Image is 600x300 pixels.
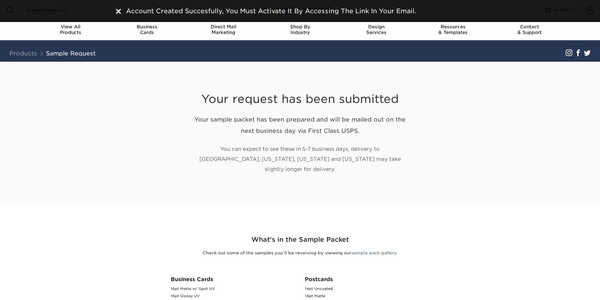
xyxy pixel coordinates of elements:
[338,20,415,40] a: DesignServices
[126,7,416,15] span: Account Created Succesfully, You Must Activate It By Accessing The Link In Your Email.
[415,24,491,30] span: Resources
[338,24,415,35] div: Services
[32,20,109,40] a: View AllProducts
[190,77,410,106] h1: Your request has been submitted
[116,9,121,14] img: close
[305,276,430,282] h3: Postcards
[109,20,185,40] a: BusinessCards
[338,24,415,30] span: Design
[185,24,262,30] span: Direct Mail
[351,250,397,255] a: sample pack gallery
[262,24,338,30] span: Shop By
[116,235,484,245] h2: What's in the Sample Packet
[415,20,491,40] a: Resources& Templates
[9,50,37,57] a: Products
[109,24,185,30] span: Business
[190,144,410,174] p: You can expect to see these in 5-7 business days, delivery to [GEOGRAPHIC_DATA], [US_STATE], [US_...
[190,114,410,137] h2: Your sample packet has been prepared and will be mailed out on the next business day via First Cl...
[491,24,568,30] span: Contact
[32,24,109,30] span: View All
[491,20,568,40] a: Contact& Support
[262,24,338,35] div: Industry
[262,20,338,40] a: Shop ByIndustry
[185,20,262,40] a: Direct MailMarketing
[2,281,54,298] iframe: Google Customer Reviews
[491,24,568,35] div: & Support
[116,250,484,256] p: Check out some of the samples you’ll be receiving by viewing our .
[171,276,295,282] h3: Business Cards
[46,50,96,57] a: Sample Request
[32,24,109,35] div: Products
[109,24,185,35] div: Cards
[415,24,491,35] div: & Templates
[185,24,262,35] div: Marketing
